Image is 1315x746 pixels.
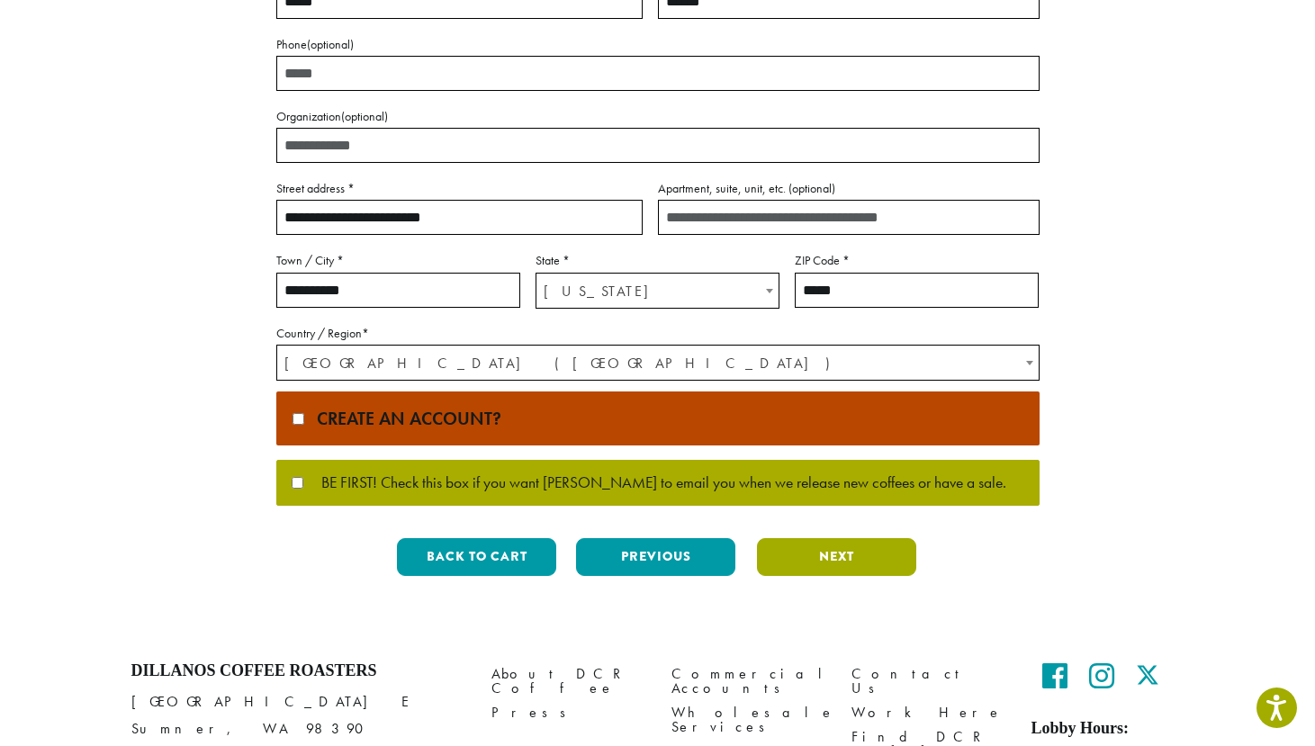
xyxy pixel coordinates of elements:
label: Street address [276,177,643,200]
button: Back to cart [397,538,556,576]
span: (optional) [788,180,835,196]
label: Apartment, suite, unit, etc. [658,177,1040,200]
a: Wholesale Services [671,701,824,740]
input: BE FIRST! Check this box if you want [PERSON_NAME] to email you when we release new coffees or ha... [292,477,303,489]
button: Previous [576,538,735,576]
span: (optional) [307,36,354,52]
span: State [536,273,779,309]
a: Press [491,701,644,725]
a: Commercial Accounts [671,661,824,700]
span: United States (US) [277,346,1039,381]
span: Washington [536,274,779,309]
span: BE FIRST! Check this box if you want [PERSON_NAME] to email you when we release new coffees or ha... [303,475,1006,491]
span: Create an account? [308,407,501,430]
h5: Lobby Hours: [1031,719,1184,739]
label: Town / City [276,249,520,272]
input: Create an account? [293,413,304,425]
h4: Dillanos Coffee Roasters [131,661,464,681]
span: Country / Region [276,345,1040,381]
label: ZIP Code [795,249,1039,272]
span: (optional) [341,108,388,124]
button: Next [757,538,916,576]
label: Organization [276,105,1040,128]
a: About DCR Coffee [491,661,644,700]
a: Work Here [851,701,1004,725]
label: State [536,249,779,272]
a: Contact Us [851,661,1004,700]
